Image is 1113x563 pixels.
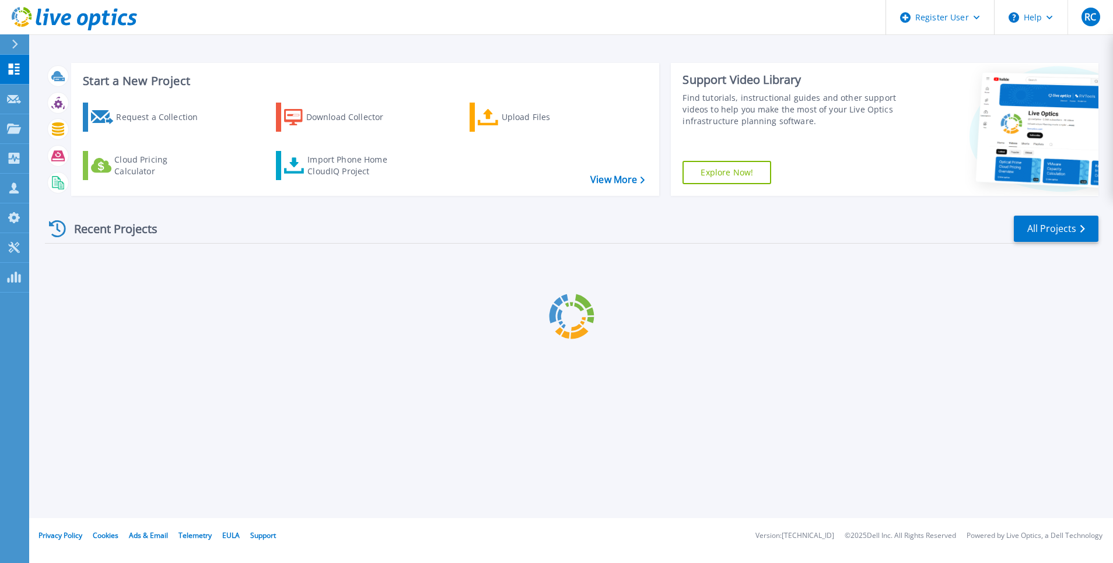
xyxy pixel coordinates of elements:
div: Download Collector [306,105,400,129]
div: Recent Projects [45,214,173,243]
a: EULA [222,530,240,540]
li: © 2025 Dell Inc. All Rights Reserved [845,532,956,540]
a: Cloud Pricing Calculator [83,151,213,180]
div: Upload Files [502,105,595,129]
a: Cookies [93,530,118,540]
a: Request a Collection [83,103,213,132]
div: Import Phone Home CloudIQ Project [307,154,398,177]
h3: Start a New Project [83,75,645,87]
a: Upload Files [470,103,600,132]
div: Find tutorials, instructional guides and other support videos to help you make the most of your L... [682,92,900,127]
a: All Projects [1014,216,1098,242]
div: Support Video Library [682,72,900,87]
div: Request a Collection [116,105,209,129]
li: Version: [TECHNICAL_ID] [755,532,834,540]
a: Support [250,530,276,540]
a: Download Collector [276,103,406,132]
span: RC [1084,12,1096,22]
a: Privacy Policy [38,530,82,540]
div: Cloud Pricing Calculator [114,154,208,177]
a: Ads & Email [129,530,168,540]
li: Powered by Live Optics, a Dell Technology [967,532,1102,540]
a: View More [590,174,645,185]
a: Telemetry [178,530,212,540]
a: Explore Now! [682,161,771,184]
